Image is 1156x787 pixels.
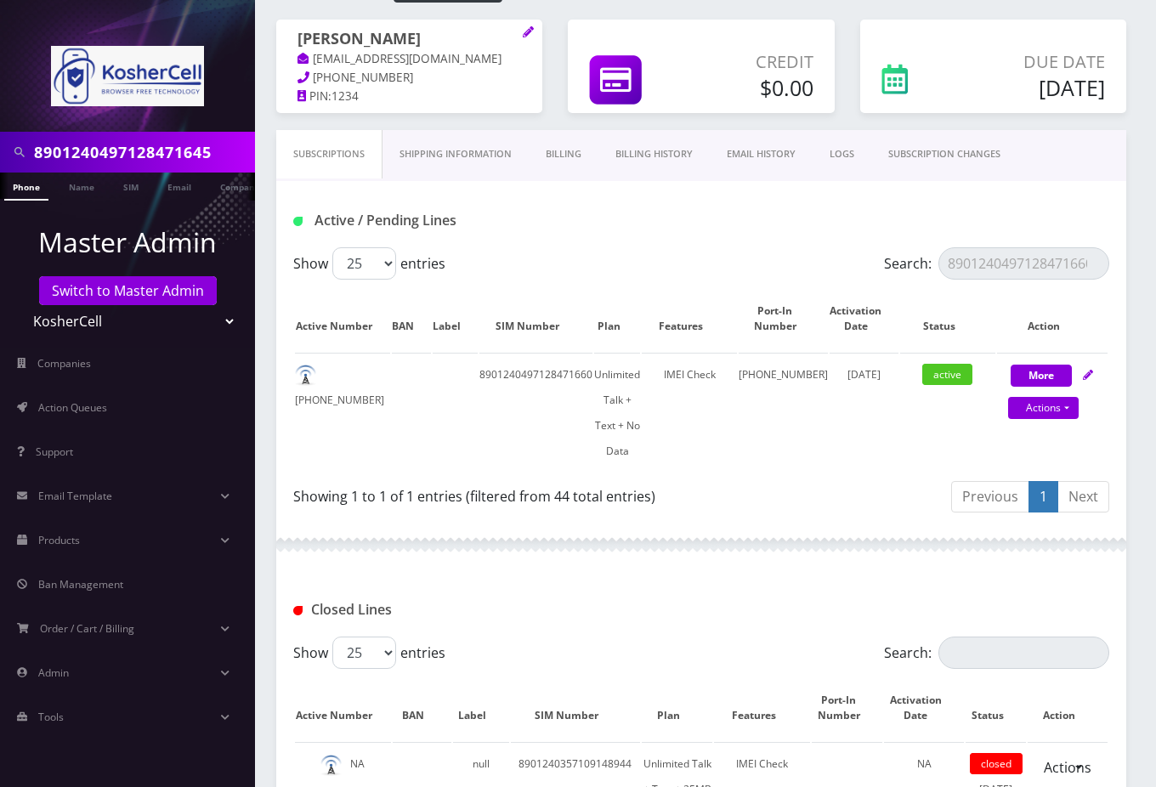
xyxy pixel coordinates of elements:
select: Showentries [332,247,396,280]
span: Email Template [38,489,112,503]
p: Due Date [964,49,1105,75]
span: closed [970,753,1023,774]
span: [PHONE_NUMBER] [313,70,413,85]
th: Port-In Number: activate to sort column ascending [812,676,883,740]
th: Activation Date: activate to sort column ascending [830,286,898,351]
th: Plan: activate to sort column ascending [594,286,640,351]
td: [PHONE_NUMBER] [295,353,390,473]
span: 1234 [331,88,359,104]
th: Activation Date: activate to sort column ascending [884,676,964,740]
th: SIM Number: activate to sort column ascending [511,676,640,740]
span: active [922,364,972,385]
img: Active / Pending Lines [293,217,303,226]
div: Showing 1 to 1 of 1 entries (filtered from 44 total entries) [293,479,688,507]
div: IMEI Check [714,751,810,777]
input: Search: [938,637,1109,669]
h1: [PERSON_NAME] [297,30,521,50]
a: Billing [529,130,598,178]
th: Features: activate to sort column ascending [714,676,810,740]
a: Previous [951,481,1029,512]
label: Search: [884,637,1109,669]
th: SIM Number: activate to sort column ascending [479,286,592,351]
a: Switch to Master Admin [39,276,217,305]
th: Features: activate to sort column ascending [642,286,737,351]
input: Search in Company [34,136,251,168]
th: Status: activate to sort column ascending [900,286,994,351]
a: Actions [1033,751,1102,784]
th: Action: activate to sort column ascending [997,286,1108,351]
th: Status: activate to sort column ascending [966,676,1026,740]
span: Order / Cart / Billing [40,621,134,636]
a: Email [159,173,200,199]
a: Name [60,173,103,199]
a: SIM [115,173,147,199]
th: BAN: activate to sort column ascending [392,286,431,351]
th: Active Number: activate to sort column ascending [295,286,390,351]
th: Action : activate to sort column ascending [1028,676,1108,740]
span: Companies [37,356,91,371]
a: Phone [4,173,48,201]
a: EMAIL HISTORY [710,130,813,178]
h5: [DATE] [964,75,1105,100]
a: 1 [1028,481,1058,512]
span: Action Queues [38,400,107,415]
a: LOGS [813,130,871,178]
input: Search: [938,247,1109,280]
img: Closed Lines [293,606,303,615]
a: Company [212,173,269,199]
span: [DATE] [847,367,881,382]
a: Shipping Information [382,130,529,178]
img: default.png [320,755,342,776]
a: [EMAIL_ADDRESS][DOMAIN_NAME] [297,51,501,68]
h1: Closed Lines [293,602,548,618]
div: IMEI Check [642,362,737,388]
th: Label: activate to sort column ascending [453,676,508,740]
label: Show entries [293,637,445,669]
th: Port-In Number: activate to sort column ascending [739,286,828,351]
button: More [1011,365,1072,387]
a: PIN: [297,88,331,105]
a: SUBSCRIPTION CHANGES [871,130,1017,178]
a: Subscriptions [276,130,382,178]
th: BAN: activate to sort column ascending [393,676,452,740]
span: Ban Management [38,577,123,592]
td: 8901240497128471660 [479,353,592,473]
h1: Active / Pending Lines [293,212,548,229]
label: Show entries [293,247,445,280]
label: Search: [884,247,1109,280]
span: NA [917,756,932,771]
span: Products [38,533,80,547]
th: Active Number: activate to sort column descending [295,676,391,740]
img: KosherCell [51,46,204,106]
td: Unlimited Talk + Text + No Data [594,353,640,473]
th: Plan: activate to sort column ascending [642,676,713,740]
a: Billing History [598,130,710,178]
span: Support [36,444,73,459]
span: Tools [38,710,64,724]
th: Label: activate to sort column ascending [433,286,478,351]
img: default.png [295,365,316,386]
a: Actions [1008,397,1079,419]
td: [PHONE_NUMBER] [739,353,828,473]
p: Credit [694,49,813,75]
h5: $0.00 [694,75,813,100]
a: Next [1057,481,1109,512]
span: Admin [38,665,69,680]
select: Showentries [332,637,396,669]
